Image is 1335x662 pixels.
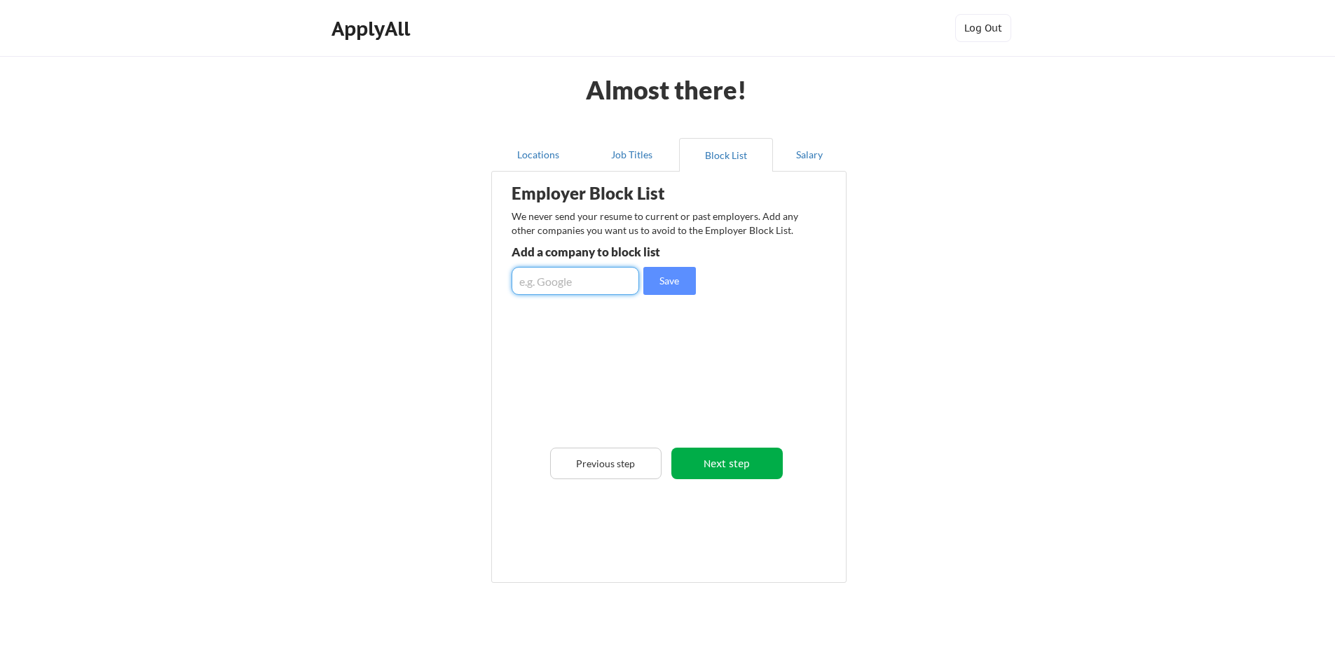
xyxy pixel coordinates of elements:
div: We never send your resume to current or past employers. Add any other companies you want us to av... [512,209,807,237]
button: Block List [679,138,773,172]
button: Log Out [955,14,1011,42]
div: Add a company to block list [512,246,717,258]
button: Job Titles [585,138,679,172]
button: Salary [773,138,847,172]
div: ApplyAll [331,17,414,41]
div: Employer Block List [512,185,732,202]
input: e.g. Google [512,267,639,295]
button: Save [643,267,696,295]
button: Locations [491,138,585,172]
button: Next step [671,448,783,479]
div: Almost there! [569,77,765,102]
button: Previous step [550,448,662,479]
